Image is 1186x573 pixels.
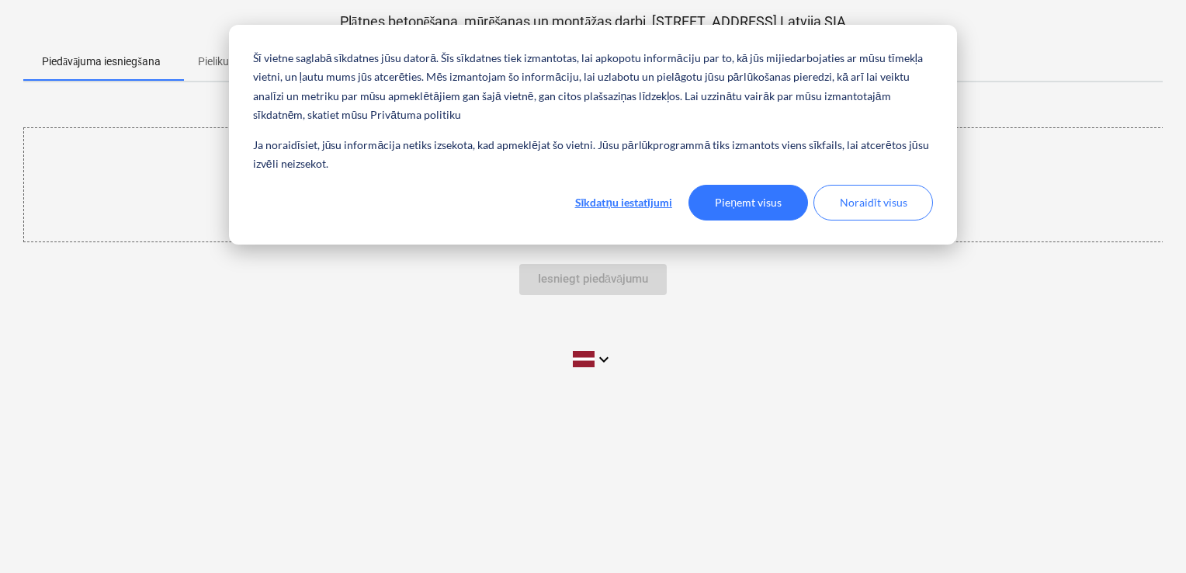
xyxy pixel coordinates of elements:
[23,127,1164,241] div: Nometiet cenu failus šeitvaiPārlūkot failus
[198,54,250,70] p: Pielikumus
[42,54,161,70] p: Piedāvājuma iesniegšana
[253,49,933,125] p: Šī vietne saglabā sīkdatnes jūsu datorā. Šīs sīkdatnes tiek izmantotas, lai apkopotu informāciju ...
[253,136,933,174] p: Ja noraidīsiet, jūsu informācija netiks izsekota, kad apmeklējat šo vietni. Jūsu pārlūkprogrammā ...
[813,185,933,221] button: Noraidīt visus
[564,185,683,221] button: Sīkdatņu iestatījumi
[229,25,957,245] div: Sīkdatņu baneris
[688,185,808,221] button: Pieņemt visus
[23,12,1163,31] p: Plātnes betonēšana, mūrēšanas un montāžas darbi, [STREET_ADDRESS] Latvija SIA
[595,350,613,369] i: keyboard_arrow_down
